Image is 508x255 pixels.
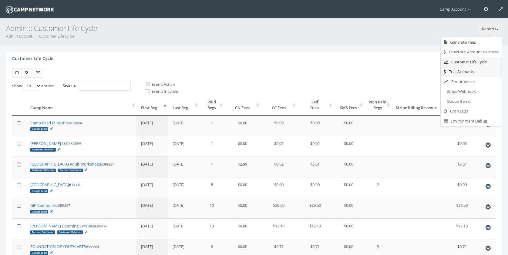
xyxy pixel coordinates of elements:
label: Show entries [12,81,54,91]
td: $0.90 [261,177,297,198]
div: Former Customer [30,230,55,234]
td: $0.02 [261,136,297,156]
div: Former Customer [58,169,83,172]
td: $0.00 [224,177,261,198]
th: CN Fees: activate to sort column ascending [224,95,261,115]
td: $0.02 [297,136,333,156]
ul: Reports [440,37,502,126]
td: $2.99 [224,156,261,177]
input: Search: [78,81,131,91]
th: Last Reg: activate to sort column ascending [168,95,200,115]
a: [PERSON_NAME] LLC [30,141,69,146]
td: $0.00 [224,218,261,239]
a: Generate Fees [441,37,502,47]
label: Event: Active [140,82,178,88]
th: SelfDisb.: activate to sort column ascending [297,95,333,115]
small: #398904 [30,121,82,131]
td: [DATE] [136,177,168,198]
td: $0.90 [297,177,333,198]
a: [PERSON_NAME] Coaching Services [30,223,94,229]
a: [GEOGRAPHIC_DATA] [30,182,69,187]
th: Non PaidRegs: activate to sort column ascending [364,95,392,115]
td: [DATE] [168,177,200,198]
select: Showentries [22,81,41,91]
td: 5 [199,177,224,198]
th: PaidRegs: activate to sort column ascending [199,95,224,115]
td: 10 [199,218,224,239]
td: $0.00 [224,116,261,136]
td: 10 [199,198,224,218]
td: $0.02 [444,136,480,156]
td: $29.50 [444,198,480,218]
td: $12.10 [444,218,480,239]
a: Stripe Webhook [441,86,502,96]
div: Google Lead [30,210,48,213]
a: Customer Life Cycle [441,57,502,67]
a: Queue Items [441,96,502,106]
td: [DATE] [168,156,200,177]
a: [GEOGRAPHIC_DATA] Adult Workshops [30,161,101,167]
div: Google Lead [30,189,48,193]
a: Environment Debug [441,116,502,126]
span: Camp Account [440,6,473,12]
td: $0.09 [261,116,297,136]
td: [DATE] [136,218,168,239]
td: [DATE] [168,218,200,239]
td: $0.00 [333,156,364,177]
td: [DATE] [168,116,200,136]
small: #398881 [30,183,82,193]
small: #398876 [30,224,107,234]
td: $12.10 [297,218,333,239]
a: Camp Pearl Ministries [30,120,69,126]
td: [DATE] [136,156,168,177]
td: [DATE] [168,198,200,218]
td: $0.00 [224,136,261,156]
td: $3.61 [444,156,480,177]
td: 1 [199,116,224,136]
td: $0.00 [333,116,364,136]
td: $0.00 [333,177,364,198]
td: $29.50 [261,198,297,218]
img: Camp Network [5,4,55,15]
td: [DATE] [136,198,168,218]
button: Reports [479,24,502,34]
td: [DATE] [136,116,168,136]
td: 2 [364,177,392,198]
td: $29.50 [297,198,333,218]
td: $0.00 [333,218,364,239]
a: Performance [441,77,502,87]
td: $0.62 [261,156,297,177]
td: $12.10 [261,218,297,239]
td: [DATE] [168,136,200,156]
div: Google Lead [30,127,48,131]
small: #398861 [30,162,114,172]
td: $0.00 [333,198,364,218]
label: Event: Inactive [140,89,178,95]
th: SMS Fees: activate to sort column ascending [333,95,364,115]
small: #398893 [30,141,82,152]
div: Google Lead [30,251,48,255]
a: Admin Cockpit [6,33,32,39]
label: Search: [63,81,131,91]
small: #398887 [30,203,70,213]
div: Customer Referral [30,169,56,172]
td: $3.61 [297,156,333,177]
div: Customer Referral [30,148,56,152]
div: Customer Referral [57,230,83,234]
a: Directors' Account Balances [441,47,502,57]
th: First Reg: activate to sort column ascending [136,95,168,115]
td: $0.09 [297,116,333,136]
h4: Customer Life Cycle [12,56,53,61]
td: 1 [199,136,224,156]
a: Cron Logs [441,106,502,116]
h3: Admin :: Customer Life Cycle [6,24,502,32]
td: $0.90 [444,177,480,198]
th: CC Fees: activate to sort column ascending [261,95,297,115]
td: $0.00 [333,136,364,156]
th: Stripe Billing Revenue: activate to sort column ascending [391,95,444,115]
td: 1 [199,156,224,177]
th: Camp Name: activate to sort column ascending [26,95,136,115]
a: Trial Accounts [441,67,502,77]
td: $0.00 [224,198,261,218]
a: FOUNDATION OF YOUTH ARTS [30,244,86,249]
